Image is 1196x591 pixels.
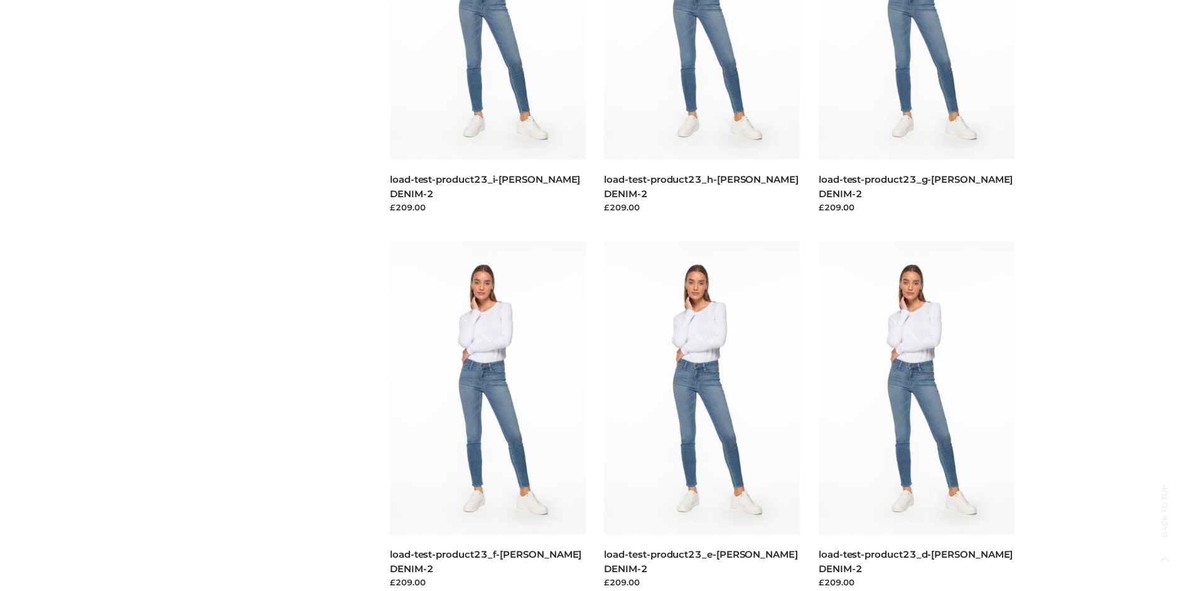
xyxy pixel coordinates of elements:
[604,576,800,588] div: £209.00
[819,173,1013,200] a: load-test-product23_g-[PERSON_NAME] DENIM-2
[819,548,1013,575] a: load-test-product23_d-[PERSON_NAME] DENIM-2
[390,548,581,575] a: load-test-product23_f-[PERSON_NAME] DENIM-2
[819,201,1015,214] div: £209.00
[604,548,797,575] a: load-test-product23_e-[PERSON_NAME] DENIM-2
[819,576,1015,588] div: £209.00
[1149,506,1180,538] span: Back to top
[604,201,800,214] div: £209.00
[604,173,798,200] a: load-test-product23_h-[PERSON_NAME] DENIM-2
[390,173,580,200] a: load-test-product23_i-[PERSON_NAME] DENIM-2
[390,201,586,214] div: £209.00
[390,576,586,588] div: £209.00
